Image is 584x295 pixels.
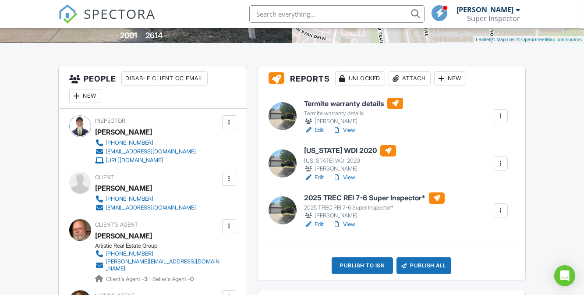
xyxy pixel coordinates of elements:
[304,157,396,164] div: [US_STATE] WDI 2020
[109,33,119,39] span: Built
[304,98,403,109] h6: Termite warranty details
[467,14,520,23] div: Super Inspector
[106,276,149,282] span: Client's Agent -
[304,220,324,229] a: Edit
[106,157,163,164] div: [URL][DOMAIN_NAME]
[95,229,152,242] div: [PERSON_NAME]
[517,37,582,42] a: © OpenStreetMap contributors
[258,66,525,91] h3: Reports
[304,145,396,156] h6: [US_STATE] WDI 2020
[58,4,78,24] img: The Best Home Inspection Software - Spectora
[58,12,156,30] a: SPECTORA
[304,145,396,173] a: [US_STATE] WDI 2020 [US_STATE] WDI 2020 [PERSON_NAME]
[106,139,153,146] div: [PHONE_NUMBER]
[145,31,163,40] div: 2614
[389,71,431,85] div: Attach
[106,148,196,155] div: [EMAIL_ADDRESS][DOMAIN_NAME]
[120,31,137,40] div: 2001
[144,276,148,282] strong: 3
[95,156,196,165] a: [URL][DOMAIN_NAME]
[333,126,355,135] a: View
[95,147,196,156] a: [EMAIL_ADDRESS][DOMAIN_NAME]
[164,33,176,39] span: sq. ft.
[95,181,152,195] div: [PERSON_NAME]
[335,71,385,85] div: Unlocked
[304,204,445,211] div: 2025 TREC REI 7-6 Super Inspector*
[492,37,515,42] a: © MapTiler
[95,258,219,272] a: [PERSON_NAME][EMAIL_ADDRESS][DOMAIN_NAME]
[95,242,227,249] div: Artistic Real Estate Group
[304,173,324,182] a: Edit
[249,5,425,23] input: Search everything...
[106,258,219,272] div: [PERSON_NAME][EMAIL_ADDRESS][DOMAIN_NAME]
[304,211,445,220] div: [PERSON_NAME]
[332,257,393,274] div: Publish to ISN
[152,276,194,282] span: Seller's Agent -
[59,66,246,109] h3: People
[304,126,324,135] a: Edit
[121,71,208,85] div: Disable Client CC Email
[304,192,445,204] h6: 2025 TREC REI 7-6 Super Inspector*
[95,221,138,228] span: Client's Agent
[457,5,513,14] div: [PERSON_NAME]
[95,203,196,212] a: [EMAIL_ADDRESS][DOMAIN_NAME]
[476,37,490,42] a: Leaflet
[95,174,114,181] span: Client
[333,220,355,229] a: View
[304,110,403,117] div: Termite warranty details
[396,257,451,274] div: Publish All
[95,139,196,147] a: [PHONE_NUMBER]
[304,98,403,126] a: Termite warranty details Termite warranty details [PERSON_NAME]
[69,89,101,103] div: New
[190,276,194,282] strong: 0
[554,265,575,286] div: Open Intercom Messenger
[95,249,219,258] a: [PHONE_NUMBER]
[84,4,156,23] span: SPECTORA
[95,117,125,124] span: Inspector
[304,192,445,220] a: 2025 TREC REI 7-6 Super Inspector* 2025 TREC REI 7-6 Super Inspector* [PERSON_NAME]
[304,117,403,126] div: [PERSON_NAME]
[106,195,153,203] div: [PHONE_NUMBER]
[106,250,153,257] div: [PHONE_NUMBER]
[95,125,152,139] div: [PERSON_NAME]
[474,36,584,43] div: |
[434,71,466,85] div: New
[304,164,396,173] div: [PERSON_NAME]
[333,173,355,182] a: View
[106,204,196,211] div: [EMAIL_ADDRESS][DOMAIN_NAME]
[95,195,196,203] a: [PHONE_NUMBER]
